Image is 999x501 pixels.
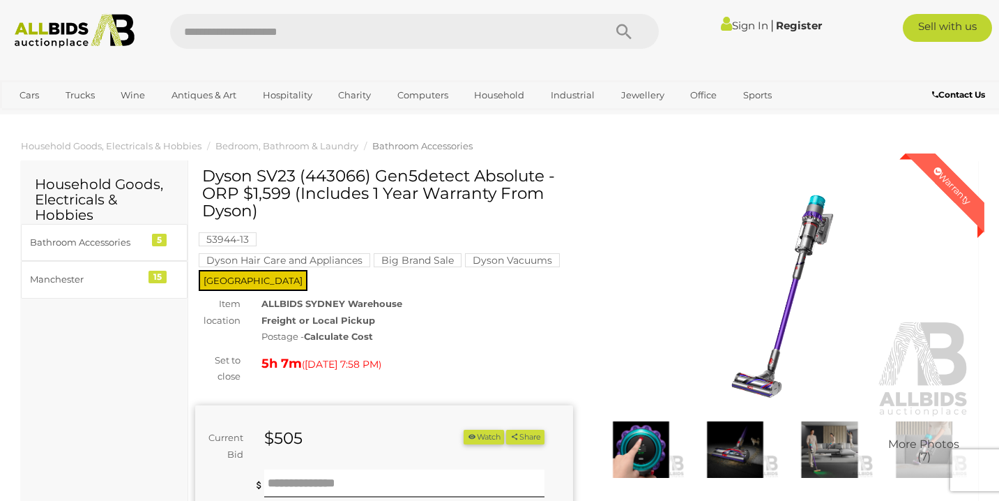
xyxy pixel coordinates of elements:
[932,89,985,100] b: Contact Us
[888,439,959,463] span: More Photos (7)
[112,84,154,107] a: Wine
[589,14,659,49] button: Search
[185,296,251,329] div: Item location
[776,19,822,32] a: Register
[920,154,984,218] div: Warranty
[388,84,457,107] a: Computers
[199,253,370,267] mark: Dyson Hair Care and Appliances
[692,421,779,478] img: Dyson SV23 (443066) Gen5detect Absolute - ORP $1,599 (Includes 1 Year Warranty From Dyson)
[721,19,768,32] a: Sign In
[465,84,533,107] a: Household
[35,177,174,223] h2: Household Goods, Electricals & Hobbies
[21,261,188,298] a: Manchester 15
[372,140,473,151] a: Bathroom Accessories
[21,224,188,261] a: Bathroom Accessories 5
[199,270,307,291] span: [GEOGRAPHIC_DATA]
[374,253,462,267] mark: Big Brand Sale
[21,140,201,151] a: Household Goods, Electricals & Hobbies
[254,84,321,107] a: Hospitality
[199,232,257,246] mark: 53944-13
[770,17,774,33] span: |
[542,84,604,107] a: Industrial
[30,271,145,287] div: Manchester
[261,329,572,345] div: Postage -
[199,255,370,266] a: Dyson Hair Care and Appliances
[261,356,302,371] strong: 5h 7m
[30,234,145,250] div: Bathroom Accessories
[594,174,972,418] img: Dyson SV23 (443066) Gen5detect Absolute - ORP $1,599 (Includes 1 Year Warranty From Dyson)
[304,331,373,342] strong: Calculate Cost
[880,421,968,478] a: More Photos(7)
[195,430,254,463] div: Current Bid
[597,421,685,478] img: Dyson SV23 (443066) Gen5detect Absolute - ORP $1,599 (Includes 1 Year Warranty From Dyson)
[162,84,245,107] a: Antiques & Art
[185,352,251,385] div: Set to close
[152,234,167,246] div: 5
[903,14,992,42] a: Sell with us
[932,87,989,103] a: Contact Us
[148,271,167,283] div: 15
[56,84,104,107] a: Trucks
[199,234,257,245] a: 53944-13
[264,428,303,448] strong: $505
[612,84,673,107] a: Jewellery
[10,107,128,130] a: [GEOGRAPHIC_DATA]
[374,255,462,266] a: Big Brand Sale
[202,167,570,220] h1: Dyson SV23 (443066) Gen5detect Absolute - ORP $1,599 (Includes 1 Year Warranty From Dyson)
[10,84,48,107] a: Cars
[215,140,358,151] a: Bedroom, Bathroom & Laundry
[261,315,375,326] strong: Freight or Local Pickup
[305,358,379,371] span: [DATE] 7:58 PM
[464,430,504,444] button: Watch
[329,84,380,107] a: Charity
[8,14,142,48] img: Allbids.com.au
[261,298,402,309] strong: ALLBIDS SYDNEY Warehouse
[465,253,560,267] mark: Dyson Vacuums
[302,359,381,370] span: ( )
[734,84,781,107] a: Sports
[465,255,560,266] a: Dyson Vacuums
[786,421,873,478] img: Dyson SV23 (443066) Gen5detect Absolute - ORP $1,599 (Includes 1 Year Warranty From Dyson)
[681,84,726,107] a: Office
[464,430,504,444] li: Watch this item
[880,421,968,478] img: Dyson SV23 (443066) Gen5detect Absolute - ORP $1,599 (Includes 1 Year Warranty From Dyson)
[506,430,544,444] button: Share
